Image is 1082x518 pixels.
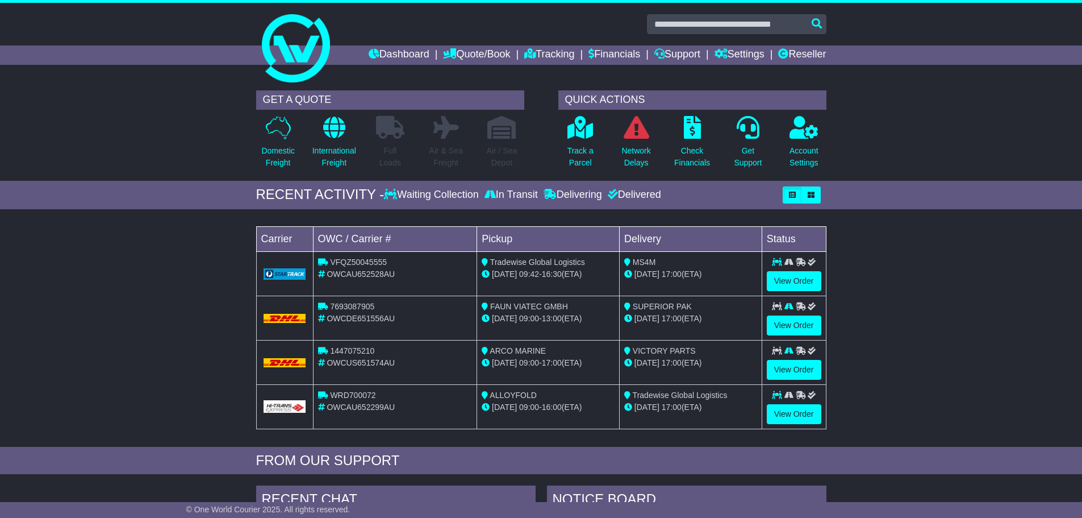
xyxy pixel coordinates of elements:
span: 13:00 [542,314,562,323]
div: In Transit [482,189,541,201]
span: 09:00 [519,314,539,323]
img: GetCarrierServiceLogo [264,268,306,280]
span: 17:00 [662,270,682,279]
p: Account Settings [789,145,818,169]
img: DHL.png [264,358,306,367]
span: [DATE] [492,314,517,323]
span: 7693087905 [330,302,374,311]
span: [DATE] [634,358,659,367]
span: OWCAU652299AU [327,403,395,412]
a: NetworkDelays [621,115,651,175]
span: 17:00 [662,314,682,323]
span: 17:00 [542,358,562,367]
p: Network Delays [621,145,650,169]
span: Tradewise Global Logistics [633,391,728,400]
span: 09:00 [519,358,539,367]
span: WRD700072 [330,391,375,400]
div: Delivering [541,189,605,201]
span: 17:00 [662,403,682,412]
div: - (ETA) [482,357,615,369]
span: VICTORY PARTS [633,346,696,355]
span: ARCO MARINE [490,346,546,355]
div: FROM OUR SUPPORT [256,453,826,469]
span: [DATE] [634,314,659,323]
p: Check Financials [674,145,710,169]
img: DHL.png [264,314,306,323]
span: SUPERIOR PAK [633,302,692,311]
p: Track a Parcel [567,145,594,169]
span: FAUN VIATEC GMBH [490,302,568,311]
span: OWCDE651556AU [327,314,395,323]
p: International Freight [312,145,356,169]
span: OWCAU652528AU [327,270,395,279]
span: 09:00 [519,403,539,412]
div: - (ETA) [482,401,615,413]
td: OWC / Carrier # [313,226,477,251]
div: QUICK ACTIONS [558,90,826,110]
a: DomesticFreight [261,115,295,175]
div: (ETA) [624,313,757,325]
a: Financials [588,45,640,65]
td: Carrier [256,226,313,251]
p: Get Support [734,145,762,169]
span: 17:00 [662,358,682,367]
span: 16:00 [542,403,562,412]
span: ALLOYFOLD [490,391,536,400]
a: View Order [767,404,821,424]
span: MS4M [633,258,655,267]
div: (ETA) [624,268,757,280]
p: Full Loads [376,145,404,169]
img: GetCarrierServiceLogo [264,400,306,413]
div: GET A QUOTE [256,90,524,110]
div: - (ETA) [482,313,615,325]
a: AccountSettings [789,115,819,175]
a: View Order [767,316,821,335]
a: Reseller [778,45,826,65]
a: InternationalFreight [312,115,357,175]
span: Tradewise Global Logistics [490,258,585,267]
span: [DATE] [634,403,659,412]
td: Status [762,226,826,251]
a: Quote/Book [443,45,510,65]
p: Domestic Freight [261,145,294,169]
div: - (ETA) [482,268,615,280]
span: © One World Courier 2025. All rights reserved. [186,505,350,514]
span: [DATE] [634,270,659,279]
a: View Order [767,360,821,380]
span: [DATE] [492,403,517,412]
div: NOTICE BOARD [547,486,826,516]
a: View Order [767,271,821,291]
div: (ETA) [624,357,757,369]
span: VFQZ50045555 [330,258,387,267]
a: CheckFinancials [674,115,711,175]
span: [DATE] [492,270,517,279]
a: Track aParcel [567,115,594,175]
td: Pickup [477,226,620,251]
a: Settings [715,45,764,65]
span: 09:42 [519,270,539,279]
div: RECENT ACTIVITY - [256,187,385,203]
a: GetSupport [733,115,762,175]
a: Dashboard [369,45,429,65]
div: RECENT CHAT [256,486,536,516]
a: Support [654,45,700,65]
p: Air & Sea Freight [429,145,463,169]
p: Air / Sea Depot [487,145,517,169]
div: Delivered [605,189,661,201]
span: [DATE] [492,358,517,367]
span: 1447075210 [330,346,374,355]
td: Delivery [619,226,762,251]
div: Waiting Collection [384,189,481,201]
span: 16:30 [542,270,562,279]
span: OWCUS651574AU [327,358,395,367]
a: Tracking [524,45,574,65]
div: (ETA) [624,401,757,413]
